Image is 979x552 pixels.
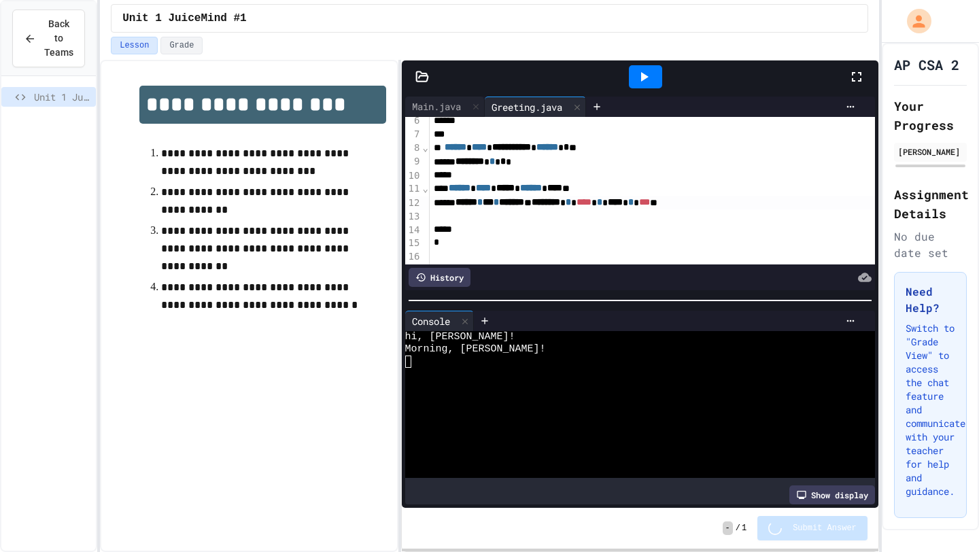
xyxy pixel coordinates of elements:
div: My Account [893,5,935,37]
span: Fold line [422,142,428,153]
button: Lesson [111,37,158,54]
div: No due date set [894,228,967,261]
span: Unit 1 JuiceMind #1 [34,90,90,104]
span: Morning, [PERSON_NAME]! [405,343,546,356]
div: 16 [405,250,422,264]
div: History [409,268,470,287]
div: Greeting.java [485,100,569,114]
div: 13 [405,210,422,224]
span: / [736,523,740,534]
span: Unit 1 JuiceMind #1 [122,10,246,27]
div: 12 [405,196,422,210]
h3: Need Help? [906,283,955,316]
span: Fold line [422,183,428,194]
span: hi, [PERSON_NAME]! [405,331,515,343]
div: 11 [405,182,422,196]
div: 9 [405,155,422,169]
div: Main.java [405,99,468,114]
span: - [723,521,733,535]
div: [PERSON_NAME] [898,145,963,158]
div: 14 [405,224,422,237]
h1: AP CSA 2 [894,55,959,74]
span: Back to Teams [44,17,73,60]
div: 7 [405,128,422,141]
span: Submit Answer [793,523,857,534]
div: 8 [405,141,422,155]
div: Show display [789,485,875,504]
div: 6 [405,114,422,128]
div: 10 [405,169,422,183]
p: Switch to "Grade View" to access the chat feature and communicate with your teacher for help and ... [906,322,955,498]
span: 1 [742,523,746,534]
div: 15 [405,237,422,250]
h2: Your Progress [894,97,967,135]
div: Console [405,314,457,328]
h2: Assignment Details [894,185,967,223]
button: Grade [160,37,203,54]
